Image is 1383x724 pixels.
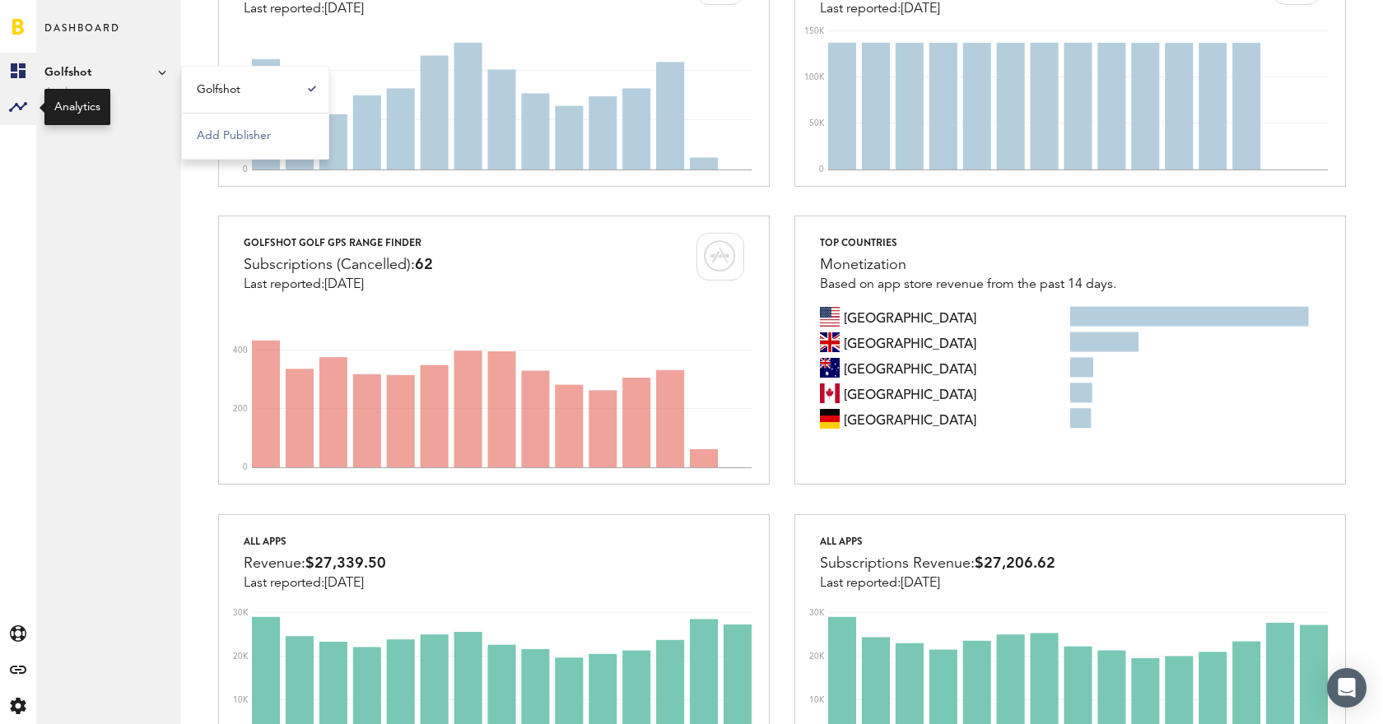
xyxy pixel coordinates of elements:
[820,233,1116,253] div: Top countries
[190,121,320,151] a: Add Publisher
[324,577,364,590] span: [DATE]
[233,609,249,617] text: 30K
[233,346,248,355] text: 400
[844,307,976,327] span: United States
[820,576,1055,591] div: Last reported:
[901,2,940,16] span: [DATE]
[820,307,840,327] img: us.svg
[233,405,248,413] text: 200
[820,2,1025,16] div: Last reported:
[54,99,100,115] div: Analytics
[244,253,433,277] div: Subscriptions (Cancelled):
[244,531,386,551] div: All apps
[809,609,825,617] text: 30K
[820,551,1055,576] div: Subscriptions Revenue:
[844,358,976,378] span: Australia
[809,696,825,704] text: 10K
[820,358,840,378] img: au.svg
[44,18,120,53] span: Dashboard
[901,577,940,590] span: [DATE]
[820,253,1116,277] div: Monetization
[809,652,825,661] text: 20K
[35,12,94,26] span: Support
[819,165,824,174] text: 0
[975,556,1055,571] span: $27,206.62
[820,277,1116,292] div: Based on app store revenue from the past 14 days.
[804,72,825,81] text: 100K
[1327,668,1367,708] div: Open Intercom Messenger
[190,75,319,104] span: Golfshot
[324,2,364,16] span: [DATE]
[244,277,433,292] div: Last reported:
[415,258,433,272] span: 62
[244,2,421,16] div: Last reported:
[244,233,433,253] div: Golfshot Golf GPS Range Finder
[820,409,840,429] img: de.svg
[820,332,840,352] img: gb.svg
[244,551,386,576] div: Revenue:
[324,278,364,291] span: [DATE]
[820,531,1055,551] div: All apps
[844,383,976,403] span: Canada
[305,556,386,571] span: $27,339.50
[809,119,825,128] text: 50K
[844,409,976,429] span: Germany
[696,233,744,281] img: card-marketplace-itunes.svg
[243,165,248,174] text: 0
[244,576,386,591] div: Last reported:
[820,383,840,403] img: ca.svg
[804,26,825,35] text: 150K
[233,696,249,704] text: 10K
[44,63,173,82] span: Golfshot
[233,652,249,661] text: 20K
[243,463,248,471] text: 0
[844,332,976,352] span: United Kingdom
[44,82,173,102] span: Analyst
